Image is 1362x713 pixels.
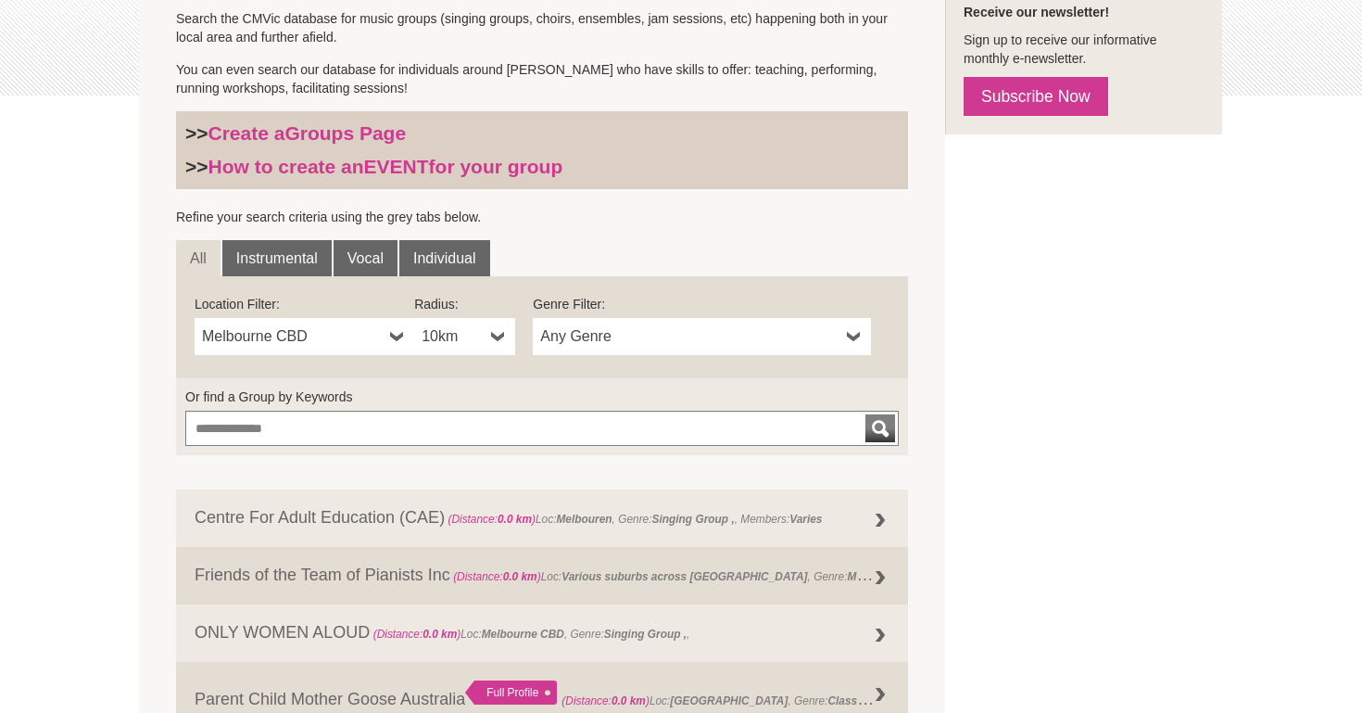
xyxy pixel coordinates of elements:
[604,628,687,641] strong: Singing Group ,
[414,318,515,355] a: 10km
[503,570,537,583] strong: 0.0 km
[208,156,563,177] a: How to create anEVENTfor your group
[448,513,536,526] span: (Distance: )
[612,694,646,707] strong: 0.0 km
[176,208,908,226] p: Refine your search criteria using the grey tabs below.
[422,628,457,641] strong: 0.0 km
[185,388,899,406] label: Or find a Group by Keywords
[414,295,515,313] label: Radius:
[176,605,908,662] a: ONLY WOMEN ALOUD (Distance:0.0 km)Loc:Melbourne CBD, Genre:Singing Group ,,
[561,690,923,708] span: Loc: , Genre: ,
[540,325,839,348] span: Any Genre
[334,240,397,277] a: Vocal
[465,681,557,705] div: Full Profile
[195,318,414,355] a: Melbourne CBD
[556,513,612,526] strong: Melbouren
[498,513,532,526] strong: 0.0 km
[185,121,899,146] h3: >>
[185,155,899,179] h3: >>
[176,490,908,547] a: Centre For Adult Education (CAE) (Distance:0.0 km)Loc:Melbouren, Genre:Singing Group ,, Members:V...
[789,513,822,526] strong: Varies
[533,295,871,313] label: Genre Filter:
[208,122,407,144] a: Create aGroups Page
[482,628,564,641] strong: Melbourne CBD
[670,694,788,707] strong: [GEOGRAPHIC_DATA]
[399,240,490,277] a: Individual
[422,325,484,348] span: 10km
[176,547,908,605] a: Friends of the Team of Pianists Inc (Distance:0.0 km)Loc:Various suburbs across [GEOGRAPHIC_DATA]...
[561,694,649,707] span: (Distance: )
[964,77,1108,116] a: Subscribe Now
[561,570,807,583] strong: Various suburbs across [GEOGRAPHIC_DATA]
[827,690,920,708] strong: Class Workshop ,
[453,570,541,583] span: (Distance: )
[176,9,908,46] p: Search the CMVic database for music groups (singing groups, choirs, ensembles, jam sessions, etc)...
[373,628,461,641] span: (Distance: )
[370,628,689,641] span: Loc: , Genre: ,
[202,325,383,348] span: Melbourne CBD
[964,31,1204,68] p: Sign up to receive our informative monthly e-newsletter.
[222,240,332,277] a: Instrumental
[176,60,908,97] p: You can even search our database for individuals around [PERSON_NAME] who have skills to offer: t...
[445,513,822,526] span: Loc: , Genre: , Members:
[533,318,871,355] a: Any Genre
[364,156,429,177] strong: EVENT
[964,5,1109,19] strong: Receive our newsletter!
[652,513,735,526] strong: Singing Group ,
[848,566,978,584] strong: Music Session (regular) ,
[176,240,221,277] a: All
[195,295,414,313] label: Location Filter:
[450,566,981,584] span: Loc: , Genre: ,
[284,122,406,144] strong: Groups Page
